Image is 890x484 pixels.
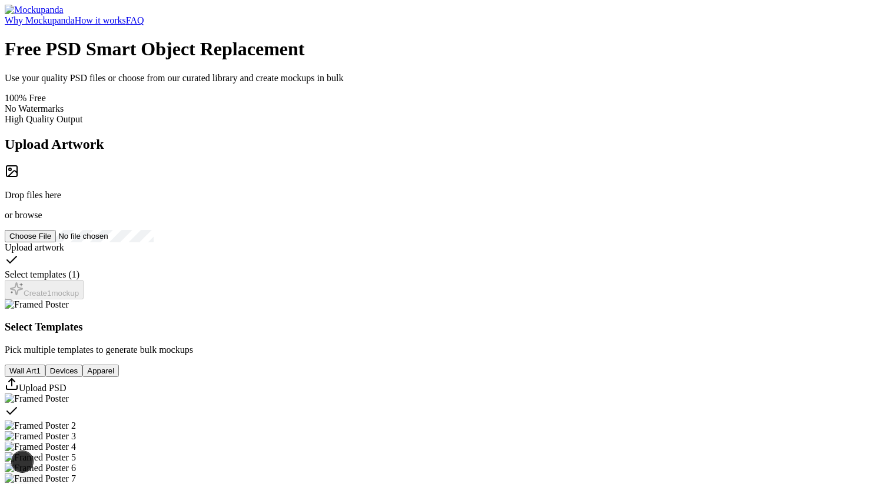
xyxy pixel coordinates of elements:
span: 1 [36,366,40,375]
div: Select template Framed Poster 4 [5,442,885,452]
a: Mockupanda home [5,5,64,15]
p: or [5,210,885,221]
div: Select template Framed Poster 6 [5,463,885,473]
img: Framed Poster 3 [5,431,76,442]
img: Framed Poster [5,299,69,310]
div: Select template Framed Poster [5,393,885,420]
span: No Watermarks [5,104,64,114]
span: Upload PSD [19,383,66,393]
div: Select template Framed Poster 2 [5,420,885,431]
img: Framed Poster 2 [5,420,76,431]
img: Framed Poster 5 [5,452,76,463]
button: Devices [45,365,82,377]
a: How it works [75,15,126,25]
button: Create1mockup [5,280,84,299]
span: Upload artwork [5,242,64,252]
img: Framed Poster 6 [5,463,76,473]
img: Mockupanda [5,5,64,15]
h1: Free PSD Smart Object Replacement [5,38,885,60]
p: Pick multiple templates to generate bulk mockups [5,345,885,355]
p: Drop files here [5,190,885,201]
span: High Quality Output [5,114,82,124]
button: Apparel [82,365,119,377]
button: Wall Art1 [5,365,45,377]
div: Select template Framed Poster 7 [5,473,885,484]
span: 100% Free [5,93,46,103]
span: Select templates ( 1 ) [5,269,79,279]
div: Upload custom PSD template [5,377,885,393]
h3: Select Templates [5,321,885,333]
img: Framed Poster [5,393,69,404]
div: Create 1 mockup [9,282,79,298]
h2: Upload Artwork [5,136,885,152]
img: Framed Poster 7 [5,473,76,484]
p: Use your quality PSD files or choose from our curated library and create mockups in bulk [5,73,885,84]
div: Select template Framed Poster 3 [5,431,885,442]
a: Why Mockupanda [5,15,75,25]
a: FAQ [126,15,144,25]
span: browse [15,210,42,220]
img: Framed Poster 4 [5,442,76,452]
div: Select template Framed Poster 5 [5,452,885,463]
